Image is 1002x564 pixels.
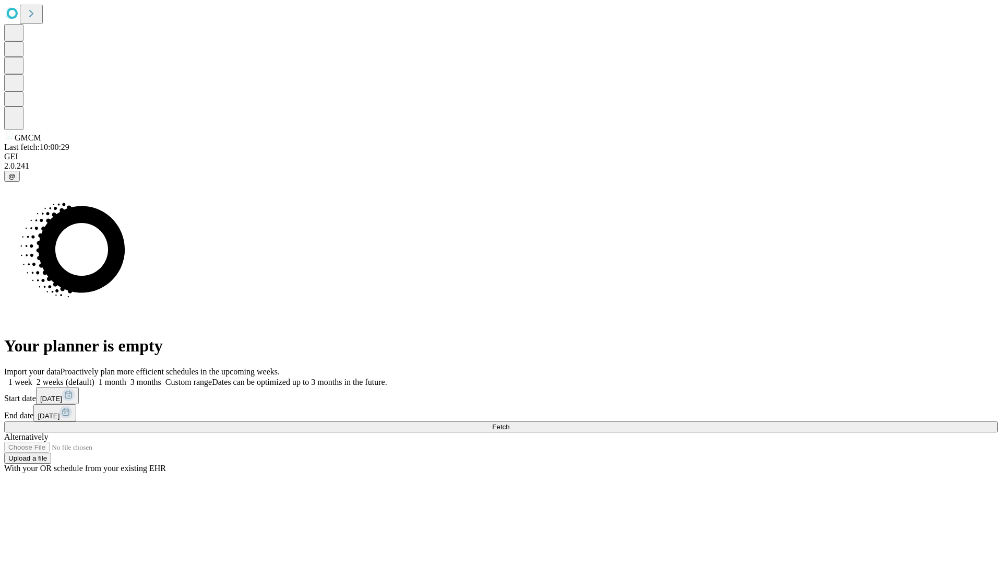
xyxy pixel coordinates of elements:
[492,423,509,431] span: Fetch
[4,336,998,356] h1: Your planner is empty
[4,421,998,432] button: Fetch
[99,378,126,386] span: 1 month
[61,367,280,376] span: Proactively plan more efficient schedules in the upcoming weeks.
[4,367,61,376] span: Import your data
[4,453,51,464] button: Upload a file
[4,171,20,182] button: @
[8,172,16,180] span: @
[4,143,69,151] span: Last fetch: 10:00:29
[38,412,59,420] span: [DATE]
[4,404,998,421] div: End date
[165,378,212,386] span: Custom range
[212,378,387,386] span: Dates can be optimized up to 3 months in the future.
[4,432,48,441] span: Alternatively
[8,378,32,386] span: 1 week
[4,387,998,404] div: Start date
[37,378,94,386] span: 2 weeks (default)
[33,404,76,421] button: [DATE]
[4,161,998,171] div: 2.0.241
[4,152,998,161] div: GEI
[130,378,161,386] span: 3 months
[4,464,166,473] span: With your OR schedule from your existing EHR
[36,387,79,404] button: [DATE]
[15,133,41,142] span: GMCM
[40,395,62,403] span: [DATE]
